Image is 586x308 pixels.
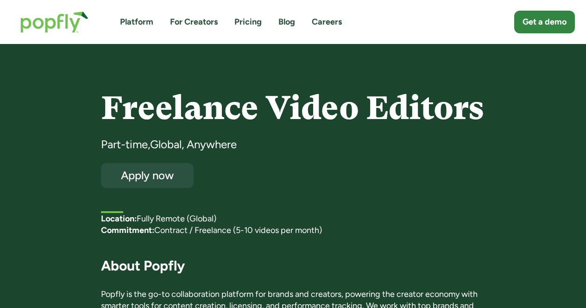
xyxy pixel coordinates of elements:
div: , [148,137,150,152]
a: Blog [278,16,295,28]
a: Pricing [234,16,262,28]
a: Platform [120,16,153,28]
div: [DATE] [151,199,485,211]
a: Get a demo [514,11,575,33]
p: ‍ Fully Remote (Global) Contract / Freelance (5-10 videos per month) [101,213,485,236]
div: Global, Anywhere [150,137,237,152]
h4: Freelance Video Editors [101,90,485,126]
strong: About Popfly [101,257,185,274]
strong: Commitment: [101,225,154,235]
div: Part-time [101,137,148,152]
a: Careers [312,16,342,28]
div: Apply now [109,170,185,181]
h5: First listed: [101,199,143,211]
div: Get a demo [523,16,567,28]
strong: Location: [101,214,137,224]
a: home [11,2,98,42]
a: Apply now [101,163,194,188]
a: For Creators [170,16,218,28]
